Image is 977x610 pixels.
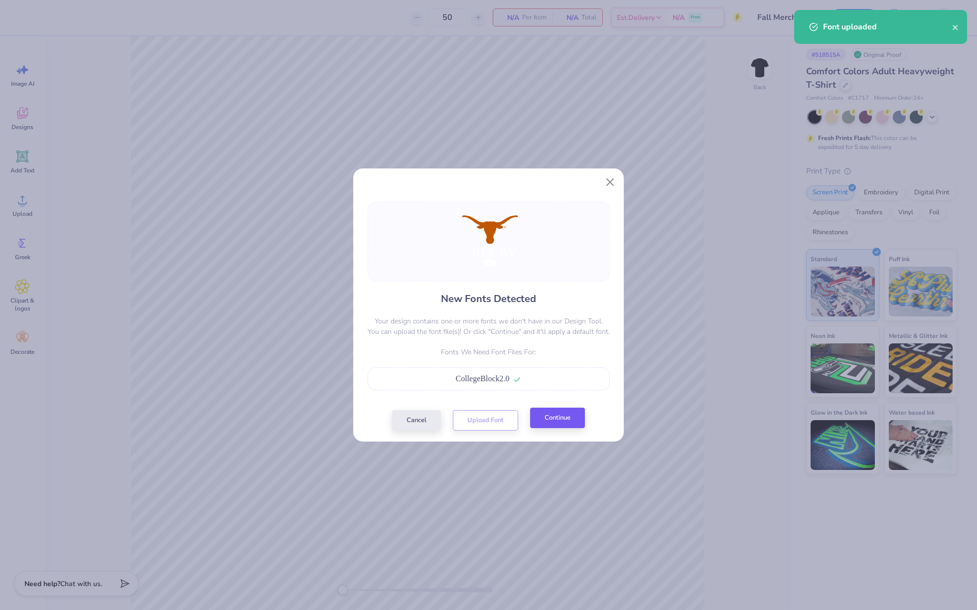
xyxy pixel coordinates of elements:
button: Cancel [392,410,441,431]
button: close [952,21,959,33]
span: CollegeBlock2.0 [456,374,510,383]
button: Continue [530,408,585,428]
p: Fonts We Need Font Files For: [368,347,610,357]
button: Close [601,172,620,191]
div: Font uploaded [823,21,952,33]
h4: New Fonts Detected [441,292,536,306]
p: Your design contains one or more fonts we don't have in our Design Tool. You can upload the font ... [368,316,610,337]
